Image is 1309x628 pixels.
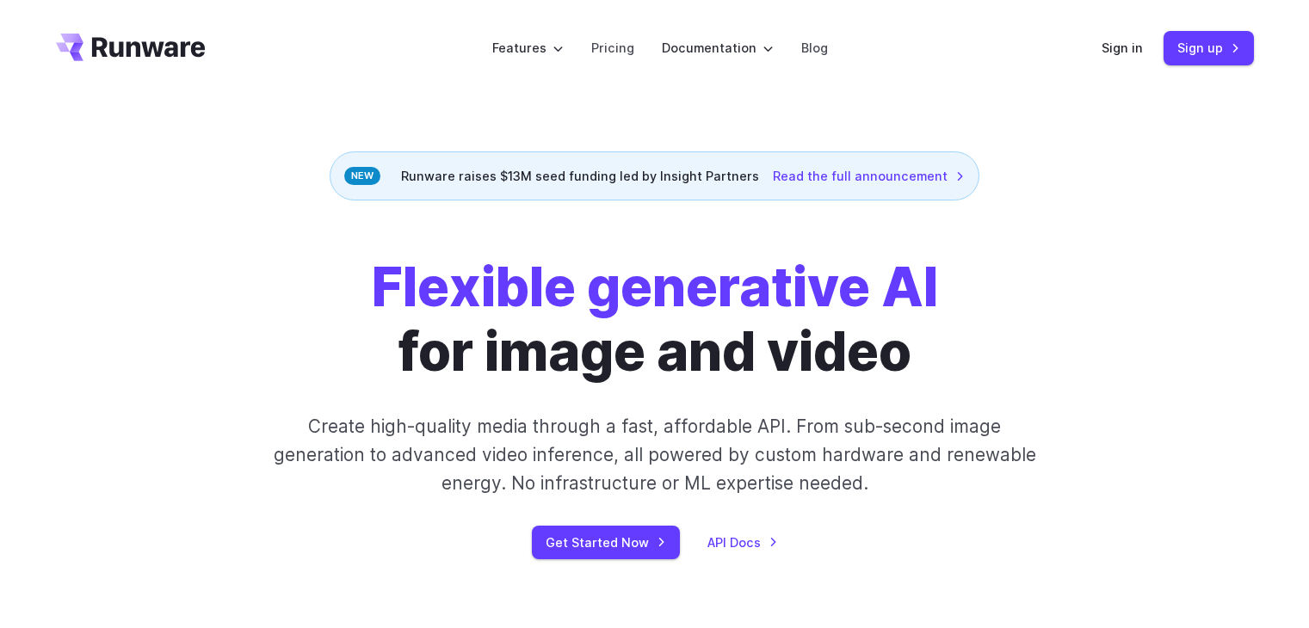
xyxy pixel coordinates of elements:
h1: for image and video [372,256,938,385]
a: Sign in [1102,38,1143,58]
a: Sign up [1164,31,1254,65]
a: API Docs [707,533,778,552]
a: Pricing [591,38,634,58]
a: Go to / [56,34,206,61]
a: Get Started Now [532,526,680,559]
label: Features [492,38,564,58]
label: Documentation [662,38,774,58]
a: Blog [801,38,828,58]
p: Create high-quality media through a fast, affordable API. From sub-second image generation to adv... [271,412,1038,498]
strong: Flexible generative AI [372,255,938,319]
div: Runware raises $13M seed funding led by Insight Partners [330,151,979,200]
a: Read the full announcement [773,166,965,186]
